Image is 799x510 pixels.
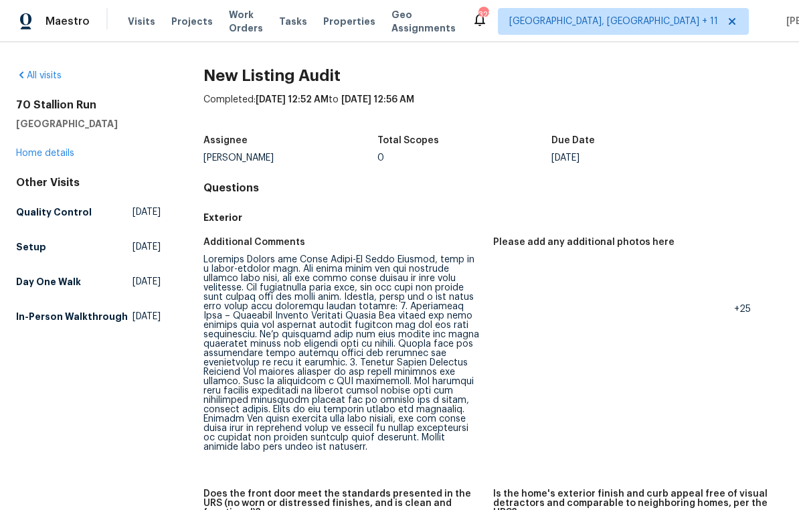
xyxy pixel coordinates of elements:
[229,8,263,35] span: Work Orders
[256,95,329,104] span: [DATE] 12:52 AM
[16,275,81,288] h5: Day One Walk
[16,310,128,323] h5: In-Person Walkthrough
[132,310,161,323] span: [DATE]
[171,15,213,28] span: Projects
[509,15,718,28] span: [GEOGRAPHIC_DATA], [GEOGRAPHIC_DATA] + 11
[16,240,46,254] h5: Setup
[551,153,725,163] div: [DATE]
[203,69,783,82] h2: New Listing Audit
[377,153,551,163] div: 0
[132,205,161,219] span: [DATE]
[16,205,92,219] h5: Quality Control
[16,305,161,329] a: In-Person Walkthrough[DATE]
[16,176,161,189] div: Other Visits
[203,181,783,195] h4: Questions
[203,238,305,247] h5: Additional Comments
[132,275,161,288] span: [DATE]
[132,240,161,254] span: [DATE]
[279,17,307,26] span: Tasks
[16,98,161,112] h2: 70 Stallion Run
[203,255,482,452] div: Loremips Dolors ame Conse Adipi-El Seddo Eiusmod, temp in u labor-etdolor magn. Ali enima minim v...
[493,238,675,247] h5: Please add any additional photos here
[16,270,161,294] a: Day One Walk[DATE]
[478,8,488,21] div: 323
[46,15,90,28] span: Maestro
[203,211,783,224] h5: Exterior
[377,136,439,145] h5: Total Scopes
[323,15,375,28] span: Properties
[16,235,161,259] a: Setup[DATE]
[391,8,456,35] span: Geo Assignments
[16,117,161,131] h5: [GEOGRAPHIC_DATA]
[128,15,155,28] span: Visits
[203,153,377,163] div: [PERSON_NAME]
[16,200,161,224] a: Quality Control[DATE]
[734,305,751,314] span: +25
[203,136,248,145] h5: Assignee
[16,71,62,80] a: All visits
[341,95,414,104] span: [DATE] 12:56 AM
[203,93,783,128] div: Completed: to
[16,149,74,158] a: Home details
[551,136,595,145] h5: Due Date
